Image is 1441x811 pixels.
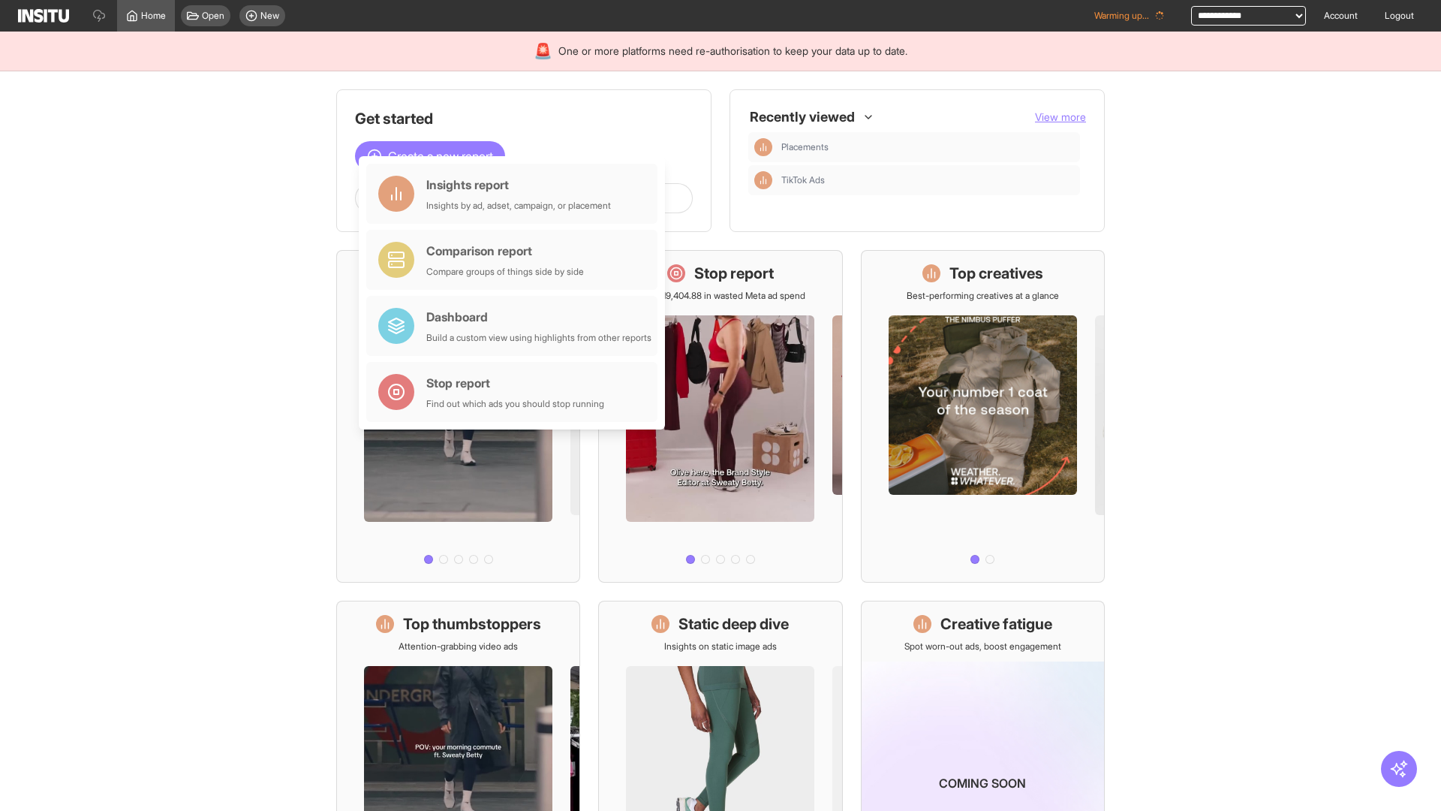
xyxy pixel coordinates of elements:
[426,308,651,326] div: Dashboard
[907,290,1059,302] p: Best-performing creatives at a glance
[18,9,69,23] img: Logo
[336,250,580,583] a: What's live nowSee all active ads instantly
[781,174,825,186] span: TikTok Ads
[781,141,1074,153] span: Placements
[949,263,1043,284] h1: Top creatives
[598,250,842,583] a: Stop reportSave £19,404.88 in wasted Meta ad spend
[1094,10,1149,22] span: Warming up...
[426,200,611,212] div: Insights by ad, adset, campaign, or placement
[558,44,907,59] span: One or more platforms need re-authorisation to keep your data up to date.
[754,171,772,189] div: Insights
[426,374,604,392] div: Stop report
[403,614,541,635] h1: Top thumbstoppers
[678,614,789,635] h1: Static deep dive
[426,176,611,194] div: Insights report
[355,141,505,171] button: Create a new report
[141,10,166,22] span: Home
[426,266,584,278] div: Compare groups of things side by side
[664,641,777,653] p: Insights on static image ads
[861,250,1105,583] a: Top creativesBest-performing creatives at a glance
[1035,110,1086,125] button: View more
[260,10,279,22] span: New
[426,398,604,410] div: Find out which ads you should stop running
[694,263,774,284] h1: Stop report
[202,10,224,22] span: Open
[1035,110,1086,123] span: View more
[781,174,1074,186] span: TikTok Ads
[399,641,518,653] p: Attention-grabbing video ads
[781,141,829,153] span: Placements
[754,138,772,156] div: Insights
[355,108,693,129] h1: Get started
[636,290,805,302] p: Save £19,404.88 in wasted Meta ad spend
[534,41,552,62] div: 🚨
[388,147,493,165] span: Create a new report
[426,332,651,344] div: Build a custom view using highlights from other reports
[426,242,584,260] div: Comparison report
